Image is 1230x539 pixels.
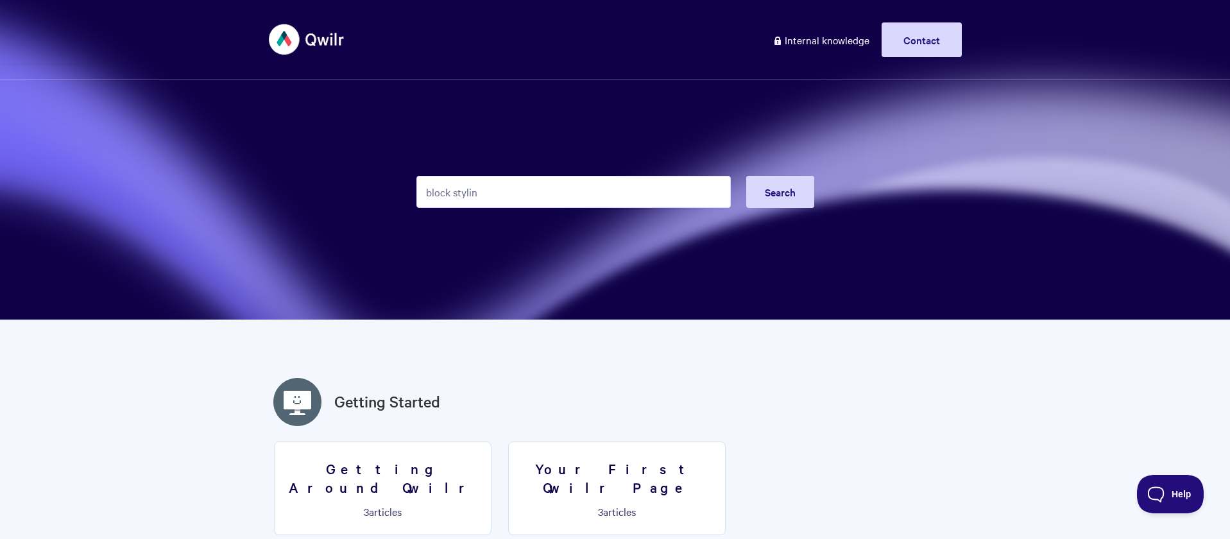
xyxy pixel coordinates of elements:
button: Search [746,176,814,208]
p: articles [282,506,483,517]
a: Contact [882,22,962,57]
iframe: Toggle Customer Support [1137,475,1204,513]
a: Getting Around Qwilr 3articles [274,441,491,535]
p: articles [517,506,717,517]
a: Getting Started [334,390,440,413]
span: 3 [598,504,603,518]
h3: Your First Qwilr Page [517,459,717,496]
span: Search [765,185,796,199]
a: Your First Qwilr Page 3articles [508,441,726,535]
h3: Getting Around Qwilr [282,459,483,496]
a: Internal knowledge [763,22,879,57]
span: 3 [364,504,369,518]
img: Qwilr Help Center [269,15,345,64]
input: Search the knowledge base [416,176,731,208]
